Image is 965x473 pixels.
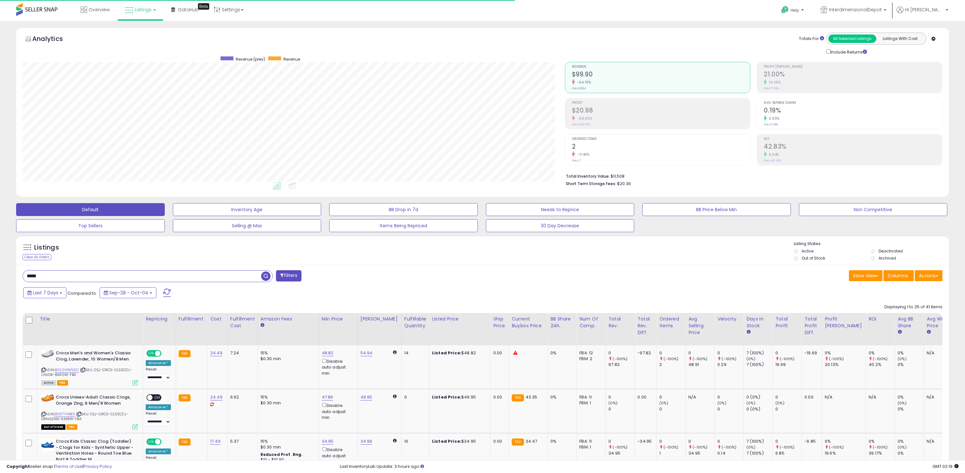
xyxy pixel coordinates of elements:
[869,362,895,368] div: 40.2%
[579,394,601,400] div: FBA: 11
[579,356,601,362] div: FBM: 2
[775,350,802,356] div: 0
[56,439,134,464] b: Crocs Kids Classic Clog (Toddler) - Clogs for Kids - Synthetic Upper - Ventilation Holes - Round ...
[822,48,875,55] div: Include Returns
[432,394,486,400] div: $49.95
[404,439,424,444] div: 10
[898,362,924,368] div: 0%
[898,329,901,335] small: Avg BB Share.
[869,350,895,356] div: 0%
[230,316,255,329] div: Fulfillment Cost
[41,411,128,421] span: | SKU: CSJ-CRCS-CLSSCCL-ORNGZNG-6M8W-FBA
[575,152,590,157] small: -71.43%
[23,254,51,260] div: Clear All Filters
[849,270,882,281] button: Save View
[329,219,478,232] button: Items Being Repriced
[608,439,635,444] div: 0
[717,350,743,356] div: 0
[41,380,56,386] span: All listings currently available for purchase on Amazon
[888,272,908,279] span: Columns
[230,439,253,444] div: 5.37
[688,362,714,368] div: 48.91
[261,400,314,406] div: $0.30 min
[55,463,83,469] a: Terms of Use
[764,86,779,90] small: Prev: 17.61%
[884,304,942,310] div: Displaying 1 to 25 of 41 items
[179,394,191,401] small: FBA
[161,439,171,445] span: OFF
[179,439,191,446] small: FBA
[210,350,222,356] a: 24.49
[198,3,209,10] div: Tooltip anchor
[146,404,171,410] div: Amazon AI *
[898,450,924,456] div: 0%
[746,394,773,400] div: 0 (0%)
[873,445,888,450] small: (-100%)
[717,439,743,444] div: 0
[717,406,743,412] div: 0
[432,316,488,322] div: Listed Price
[16,219,165,232] button: Top Sellers
[41,424,65,430] span: All listings that are currently out of stock and unavailable for purchase on Amazon
[89,6,110,13] span: Overview
[572,101,750,105] span: Profit
[404,394,424,400] div: 0
[432,394,461,400] b: Listed Price:
[512,394,524,401] small: FBA
[41,439,54,451] img: 41C-BM43DnL._SL40_.jpg
[746,329,750,335] small: Days In Stock.
[767,152,779,157] small: 5.94%
[41,350,138,385] div: ASIN:
[688,439,714,444] div: 0
[764,107,942,115] h2: 0.19%
[109,290,148,296] span: Sep-28 - Oct-04
[230,394,253,400] div: 6.62
[879,248,903,254] label: Deactivated
[572,159,581,163] small: Prev: 7
[40,316,140,322] div: Title
[828,34,876,43] button: All Selected Listings
[915,270,942,281] button: Actions
[575,116,592,121] small: -58.00%
[764,123,778,126] small: Prev: 0.18%
[746,316,770,329] div: Days In Stock
[825,450,866,456] div: 19.6%
[898,406,924,412] div: 0%
[804,439,817,444] div: -6.85
[869,450,895,456] div: 39.17%
[322,350,334,356] a: 48.82
[236,56,265,62] span: Revenue (prev)
[579,350,601,356] div: FBA: 12
[360,316,399,322] div: [PERSON_NAME]
[664,356,678,361] small: (-100%)
[794,241,949,247] p: Listing States:
[146,367,171,382] div: Preset:
[486,219,635,232] button: 30 Day Decrease
[927,439,948,444] div: N/A
[41,394,138,429] div: ASIN:
[41,367,132,377] span: | SKU: CSJ-CRCS-CLSSCCL-LVNDR-8M10W-FBA
[746,350,773,356] div: 7 (100%)
[261,316,316,322] div: Amazon Fees
[572,71,750,79] h2: $99.90
[283,56,300,62] span: Revenue
[688,450,714,456] div: 34.95
[688,394,710,400] div: N/A
[432,350,486,356] div: $48.82
[898,400,907,406] small: (0%)
[775,400,784,406] small: (0%)
[829,6,882,13] span: InterdimensionalDepot
[927,316,950,329] div: Avg Win Price
[54,411,75,417] a: B097744B15
[404,350,424,356] div: 14
[825,350,866,356] div: 0%
[617,181,631,187] span: $20.36
[261,452,303,457] b: Reduced Prof. Rng.
[261,350,314,356] div: 15%
[799,36,824,42] div: Totals For
[780,445,794,450] small: (-100%)
[764,143,942,152] h2: 42.83%
[572,143,750,152] h2: 2
[883,270,914,281] button: Columns
[776,1,810,21] a: Help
